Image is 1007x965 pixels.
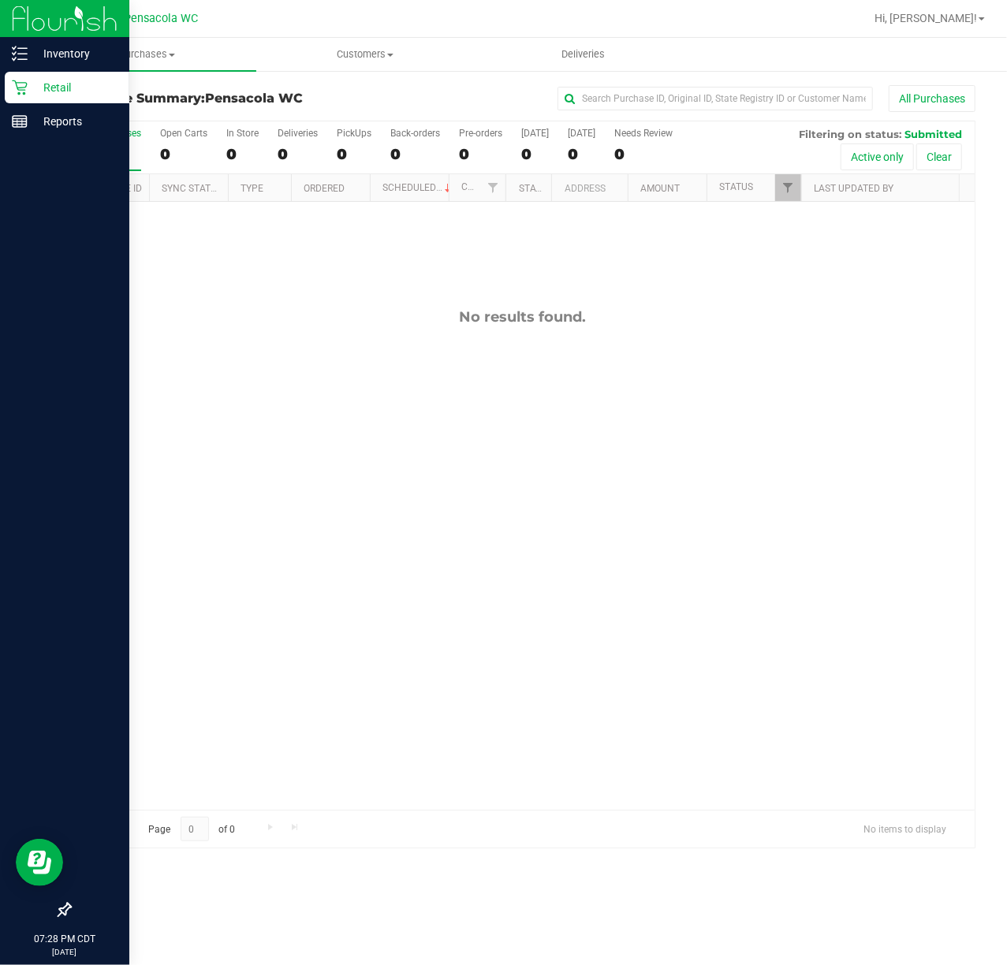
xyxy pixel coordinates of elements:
[814,183,893,194] a: Last Updated By
[916,143,962,170] button: Clear
[521,128,549,139] div: [DATE]
[226,145,259,163] div: 0
[851,817,959,840] span: No items to display
[540,47,626,61] span: Deliveries
[461,181,510,192] a: Customer
[390,128,440,139] div: Back-orders
[69,91,371,106] h3: Purchase Summary:
[479,174,505,201] a: Filter
[12,114,28,129] inline-svg: Reports
[304,183,345,194] a: Ordered
[519,183,602,194] a: State Registry ID
[278,128,318,139] div: Deliveries
[875,12,977,24] span: Hi, [PERSON_NAME]!
[124,12,198,25] span: Pensacola WC
[38,47,256,61] span: Purchases
[382,182,454,193] a: Scheduled
[28,44,122,63] p: Inventory
[226,128,259,139] div: In Store
[904,128,962,140] span: Submitted
[459,145,502,163] div: 0
[640,183,680,194] a: Amount
[12,46,28,61] inline-svg: Inventory
[459,128,502,139] div: Pre-orders
[135,817,248,841] span: Page of 0
[337,145,371,163] div: 0
[257,47,474,61] span: Customers
[614,128,673,139] div: Needs Review
[521,145,549,163] div: 0
[70,308,975,326] div: No results found.
[474,38,692,71] a: Deliveries
[28,112,122,131] p: Reports
[160,145,207,163] div: 0
[278,145,318,163] div: 0
[568,128,595,139] div: [DATE]
[28,78,122,97] p: Retail
[7,946,122,958] p: [DATE]
[160,128,207,139] div: Open Carts
[205,91,303,106] span: Pensacola WC
[7,932,122,946] p: 07:28 PM CDT
[799,128,901,140] span: Filtering on status:
[241,183,263,194] a: Type
[12,80,28,95] inline-svg: Retail
[337,128,371,139] div: PickUps
[551,174,628,202] th: Address
[390,145,440,163] div: 0
[558,87,873,110] input: Search Purchase ID, Original ID, State Registry ID or Customer Name...
[614,145,673,163] div: 0
[775,174,801,201] a: Filter
[889,85,975,112] button: All Purchases
[38,38,256,71] a: Purchases
[16,839,63,886] iframe: Resource center
[719,181,753,192] a: Status
[841,143,914,170] button: Active only
[162,183,222,194] a: Sync Status
[568,145,595,163] div: 0
[256,38,475,71] a: Customers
